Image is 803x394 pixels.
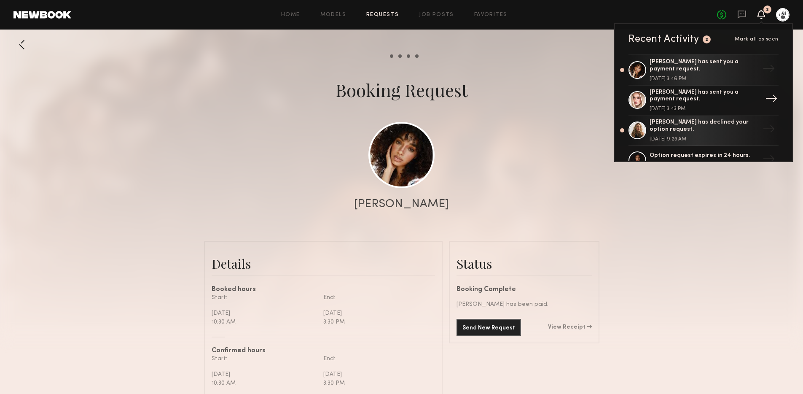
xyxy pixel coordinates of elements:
[457,319,521,336] button: Send New Request
[650,152,759,159] div: Option request expires in 24 hours.
[320,12,346,18] a: Models
[705,38,709,42] div: 2
[212,255,435,272] div: Details
[628,116,779,146] a: [PERSON_NAME] has declined your option request.[DATE] 9:25 AM→
[474,12,508,18] a: Favorites
[759,59,779,81] div: →
[650,106,759,111] div: [DATE] 3:43 PM
[212,354,317,363] div: Start:
[366,12,399,18] a: Requests
[628,146,779,175] a: Option request expires in 24 hours.→
[323,379,429,388] div: 3:30 PM
[650,119,759,133] div: [PERSON_NAME] has declined your option request.
[457,286,592,293] div: Booking Complete
[628,34,699,44] div: Recent Activity
[766,8,769,12] div: 2
[548,324,592,330] a: View Receipt
[759,119,779,141] div: →
[650,76,759,81] div: [DATE] 3:46 PM
[323,370,429,379] div: [DATE]
[212,309,317,318] div: [DATE]
[212,286,435,293] div: Booked hours
[323,318,429,327] div: 3:30 PM
[212,370,317,379] div: [DATE]
[628,86,779,116] a: [PERSON_NAME] has sent you a payment request.[DATE] 3:43 PM→
[336,78,468,102] div: Booking Request
[735,37,779,42] span: Mark all as seen
[281,12,300,18] a: Home
[457,300,592,309] div: [PERSON_NAME] has been paid.
[762,89,781,111] div: →
[650,59,759,73] div: [PERSON_NAME] has sent you a payment request.
[650,89,759,103] div: [PERSON_NAME] has sent you a payment request.
[419,12,454,18] a: Job Posts
[759,149,779,171] div: →
[212,348,435,354] div: Confirmed hours
[323,309,429,318] div: [DATE]
[212,293,317,302] div: Start:
[354,198,449,210] div: [PERSON_NAME]
[323,293,429,302] div: End:
[323,354,429,363] div: End:
[457,255,592,272] div: Status
[650,137,759,142] div: [DATE] 9:25 AM
[628,54,779,86] a: [PERSON_NAME] has sent you a payment request.[DATE] 3:46 PM→
[212,379,317,388] div: 10:30 AM
[212,318,317,327] div: 10:30 AM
